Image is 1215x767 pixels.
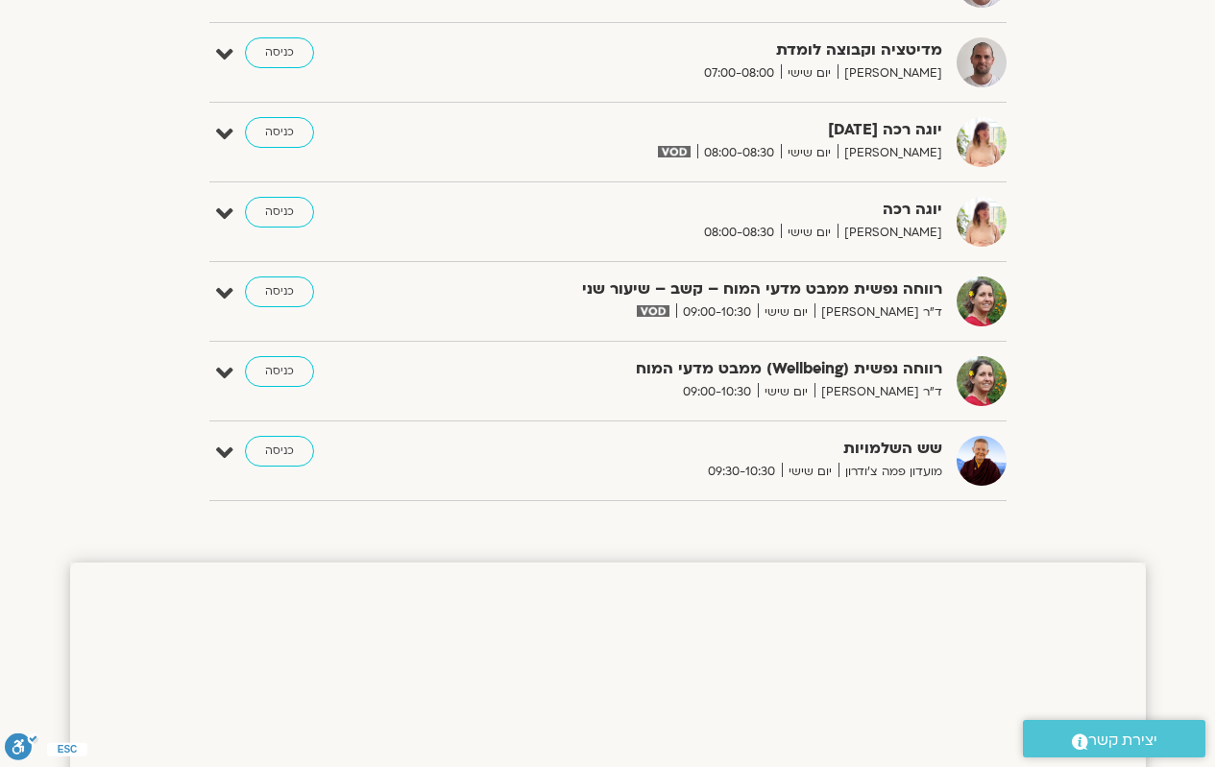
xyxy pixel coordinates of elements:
span: יום שישי [758,302,814,323]
a: כניסה [245,436,314,467]
span: יום שישי [758,382,814,402]
span: ד"ר [PERSON_NAME] [814,382,942,402]
img: vodicon [637,305,668,317]
img: vodicon [658,146,690,157]
a: כניסה [245,356,314,387]
strong: רווחה נפשית (Wellbeing) ממבט מדעי המוח [472,356,942,382]
a: כניסה [245,197,314,228]
span: יום שישי [782,462,838,482]
span: 09:00-10:30 [676,382,758,402]
a: כניסה [245,37,314,68]
strong: שש השלמויות [472,436,942,462]
span: 09:30-10:30 [701,462,782,482]
strong: רווחה נפשית ממבט מדעי המוח – קשב – שיעור שני [472,276,942,302]
span: יצירת קשר [1088,728,1157,754]
span: 08:00-08:30 [697,143,781,163]
strong: מדיטציה וקבוצה לומדת [472,37,942,63]
strong: יוגה רכה [472,197,942,223]
span: יום שישי [781,223,838,243]
a: כניסה [245,276,314,307]
a: יצירת קשר [1023,720,1205,757]
span: [PERSON_NAME] [838,223,942,243]
span: 09:00-10:30 [676,302,758,323]
span: יום שישי [781,63,838,84]
span: יום שישי [781,143,838,163]
span: 08:00-08:30 [697,223,781,243]
span: [PERSON_NAME] [838,143,942,163]
strong: יוגה רכה [DATE] [472,117,942,143]
span: מועדון פמה צ'ודרון [838,462,942,482]
span: ד"ר [PERSON_NAME] [814,302,942,323]
span: [PERSON_NAME] [838,63,942,84]
a: כניסה [245,117,314,148]
span: 07:00-08:00 [697,63,781,84]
